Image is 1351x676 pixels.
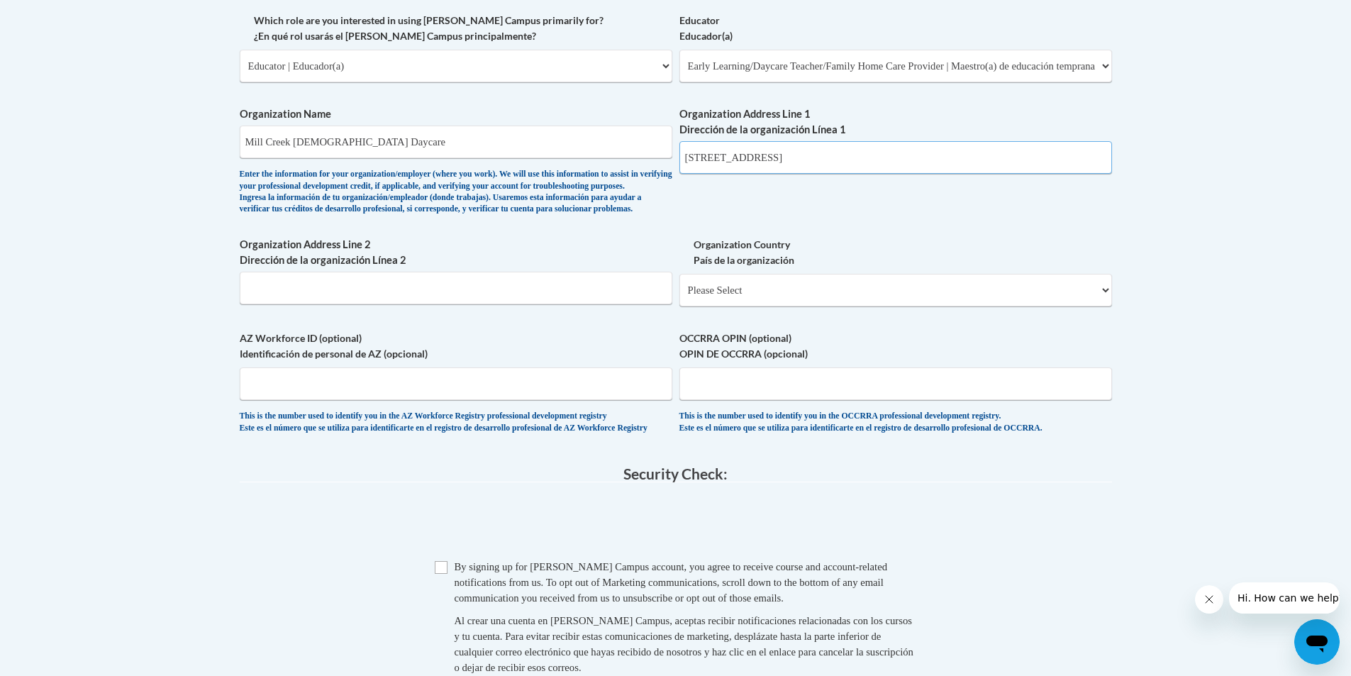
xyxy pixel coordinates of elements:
[455,615,913,673] span: Al crear una cuenta en [PERSON_NAME] Campus, aceptas recibir notificaciones relacionadas con los ...
[679,331,1112,362] label: OCCRRA OPIN (optional) OPIN DE OCCRRA (opcional)
[240,126,672,158] input: Metadata input
[9,10,115,21] span: Hi. How can we help?
[1195,585,1223,614] iframe: Close message
[623,465,728,482] span: Security Check:
[679,141,1112,174] input: Metadata input
[240,237,672,268] label: Organization Address Line 2 Dirección de la organización Línea 2
[568,497,784,552] iframe: reCAPTCHA
[240,169,672,216] div: Enter the information for your organization/employer (where you work). We will use this informati...
[240,106,672,122] label: Organization Name
[1229,582,1340,614] iframe: Message from company
[679,237,1112,268] label: Organization Country País de la organización
[240,331,672,362] label: AZ Workforce ID (optional) Identificación de personal de AZ (opcional)
[240,272,672,304] input: Metadata input
[679,106,1112,138] label: Organization Address Line 1 Dirección de la organización Línea 1
[1294,619,1340,665] iframe: Button to launch messaging window
[679,13,1112,44] label: Educator Educador(a)
[679,411,1112,434] div: This is the number used to identify you in the OCCRRA professional development registry. Este es ...
[240,411,672,434] div: This is the number used to identify you in the AZ Workforce Registry professional development reg...
[240,13,672,44] label: Which role are you interested in using [PERSON_NAME] Campus primarily for? ¿En qué rol usarás el ...
[455,561,888,604] span: By signing up for [PERSON_NAME] Campus account, you agree to receive course and account-related n...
